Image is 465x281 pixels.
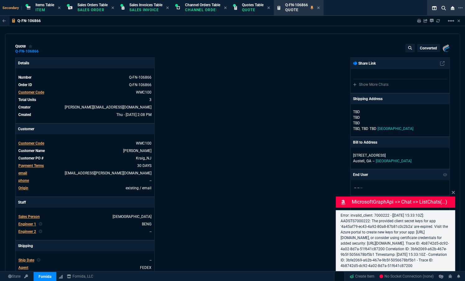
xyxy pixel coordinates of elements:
span: existing / email [126,186,151,190]
p: Sales Invoice [129,7,160,12]
a: -- [150,229,151,234]
span: [GEOGRAPHIC_DATA] [376,159,412,163]
span: TBD, [353,127,360,131]
a: -- [150,178,151,183]
nx-icon: Show/Hide End User to Customer [443,172,447,177]
span: Channel Orders Table [185,3,220,7]
span: Q-FN-106866 [285,3,308,7]
span: Ship Date [18,258,34,262]
p: Bill to Address [353,140,377,145]
p: Error: invalid_client: 7000222 - [[DATE] 15:33:10Z]: AADSTS7000222: The provided client secret ke... [341,213,450,269]
a: [EMAIL_ADDRESS][PERSON_NAME][DOMAIN_NAME] [65,171,151,175]
a: API TOKEN [22,274,30,279]
p: End User [353,172,368,177]
nx-icon: Clear selected rep [39,221,42,227]
a: WMC100 [136,90,151,94]
span: GA [366,159,371,163]
tr: See Marketplace Order [18,74,152,81]
nx-icon: Close Tab [58,6,61,11]
span: Engineer 2 [18,229,36,234]
span: Quotes Table [242,3,263,7]
a: 30 DAYS [137,164,151,168]
span: 3 [149,98,151,102]
tr: BENG [18,221,152,227]
p: Quote [242,7,263,12]
span: -- [354,186,356,190]
p: converted [420,46,437,51]
span: TBD [370,127,376,131]
tr: undefined [18,148,152,154]
a: Global State [6,274,22,279]
span: No Socket Connection (none) [379,274,434,279]
span: Customer Name [18,149,45,153]
tr: undefined [18,265,152,271]
span: WMC100 [136,141,151,145]
span: brian.over@fornida.com [65,105,151,109]
tr: undefined [18,163,152,169]
tr: undefined [18,185,152,191]
tr: undefined [18,155,152,161]
span: Payment Terms [18,164,44,168]
a: msbcCompanyName [65,274,95,279]
p: [STREET_ADDRESS] [353,153,447,158]
a: FEDEX [140,265,151,270]
span: Engineer 1 [18,222,36,226]
span: Order ID [18,83,32,87]
p: Quote [285,7,308,12]
nx-icon: Split Panels [430,4,439,12]
nx-icon: Open New Tab [458,5,463,11]
span: Number [18,75,31,80]
nx-icon: Search [439,4,448,12]
tr: undefined [18,214,152,220]
nx-icon: Back to Table [2,19,6,23]
a: Create Item [347,272,377,281]
p: Share Link [353,61,376,66]
a: Hide Workbench [457,18,460,23]
p: Channel Order [185,7,216,12]
nx-icon: Close Tab [317,6,320,11]
span: -- [360,186,362,190]
mat-icon: Example home icon [447,17,455,25]
span: Agent [18,265,28,270]
p: TBD [353,115,447,120]
span: Customer Code [18,141,44,145]
span: -- [150,258,151,262]
span: Creator [18,105,30,109]
nx-icon: Close Workbench [448,4,457,12]
a: WM Coffman [123,149,151,153]
p: Q-FN-106866 [17,18,41,23]
nx-icon: Clear selected rep [37,257,40,263]
span: TBD [361,127,368,131]
p: Sales Order [77,7,108,12]
span: Total Units [18,98,36,102]
tr: kyonts@wm-coffman.com [18,170,152,176]
tr: undefined [18,140,152,146]
nx-icon: Close Tab [111,6,114,11]
span: -- [373,159,374,163]
div: quote [15,44,33,49]
p: TBD [353,109,413,115]
p: Details [16,58,154,68]
a: BENG [142,222,151,226]
tr: undefined [18,104,152,110]
nx-icon: Close Tab [267,6,270,11]
a: See Marketplace Order [129,83,151,87]
p: Item [35,7,54,12]
p: Shipping [16,241,154,251]
span: Austell, [353,159,365,163]
span: Secondary [2,6,22,10]
span: Sales Invoices Table [129,3,162,7]
p: Shipping Address [353,96,383,102]
div: Q-FN-106866 [15,51,39,52]
a: Origin [18,186,28,190]
tr: See Marketplace Order [18,82,152,88]
p: Staff [16,197,154,208]
p: MicrosoftGraphApi => chat => listChats(...) [352,198,454,206]
a: Show More Chats [353,82,388,87]
span: [GEOGRAPHIC_DATA] [378,127,413,131]
span: email [18,171,27,175]
span: Customer PO # [18,156,44,160]
tr: undefined [18,257,152,263]
div: Add to Watchlist [28,44,33,49]
tr: undefined [18,89,152,95]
